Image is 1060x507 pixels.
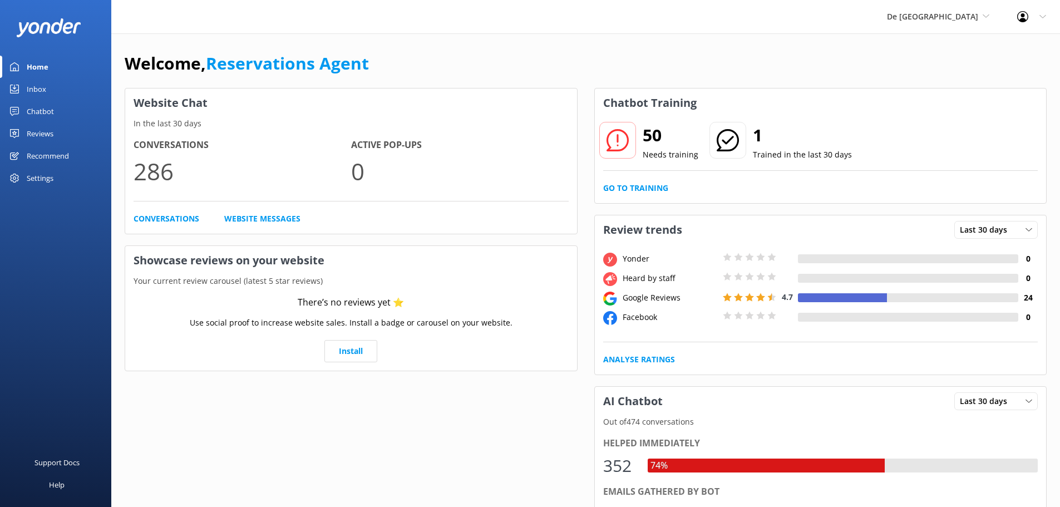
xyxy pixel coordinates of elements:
[134,152,351,190] p: 286
[603,485,1038,499] div: Emails gathered by bot
[603,353,675,366] a: Analyse Ratings
[134,138,351,152] h4: Conversations
[603,436,1038,451] div: Helped immediately
[1018,311,1038,323] h4: 0
[620,272,720,284] div: Heard by staff
[1018,272,1038,284] h4: 0
[125,117,577,130] p: In the last 30 days
[960,224,1014,236] span: Last 30 days
[27,145,69,167] div: Recommend
[782,292,793,302] span: 4.7
[648,459,670,473] div: 74%
[595,387,671,416] h3: AI Chatbot
[603,182,668,194] a: Go to Training
[753,149,852,161] p: Trained in the last 30 days
[134,213,199,225] a: Conversations
[206,52,369,75] a: Reservations Agent
[620,253,720,265] div: Yonder
[125,50,369,77] h1: Welcome,
[351,152,569,190] p: 0
[960,395,1014,407] span: Last 30 days
[49,474,65,496] div: Help
[1018,292,1038,304] h4: 24
[27,122,53,145] div: Reviews
[324,340,377,362] a: Install
[753,122,852,149] h2: 1
[125,246,577,275] h3: Showcase reviews on your website
[27,56,48,78] div: Home
[595,416,1047,428] p: Out of 474 conversations
[34,451,80,474] div: Support Docs
[190,317,512,329] p: Use social proof to increase website sales. Install a badge or carousel on your website.
[125,275,577,287] p: Your current review carousel (latest 5 star reviews)
[887,11,978,22] span: De [GEOGRAPHIC_DATA]
[595,215,691,244] h3: Review trends
[125,88,577,117] h3: Website Chat
[27,78,46,100] div: Inbox
[27,100,54,122] div: Chatbot
[27,167,53,189] div: Settings
[595,88,705,117] h3: Chatbot Training
[298,296,404,310] div: There’s no reviews yet ⭐
[620,292,720,304] div: Google Reviews
[224,213,300,225] a: Website Messages
[643,122,698,149] h2: 50
[351,138,569,152] h4: Active Pop-ups
[643,149,698,161] p: Needs training
[17,18,81,37] img: yonder-white-logo.png
[620,311,720,323] div: Facebook
[603,452,637,479] div: 352
[1018,253,1038,265] h4: 0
